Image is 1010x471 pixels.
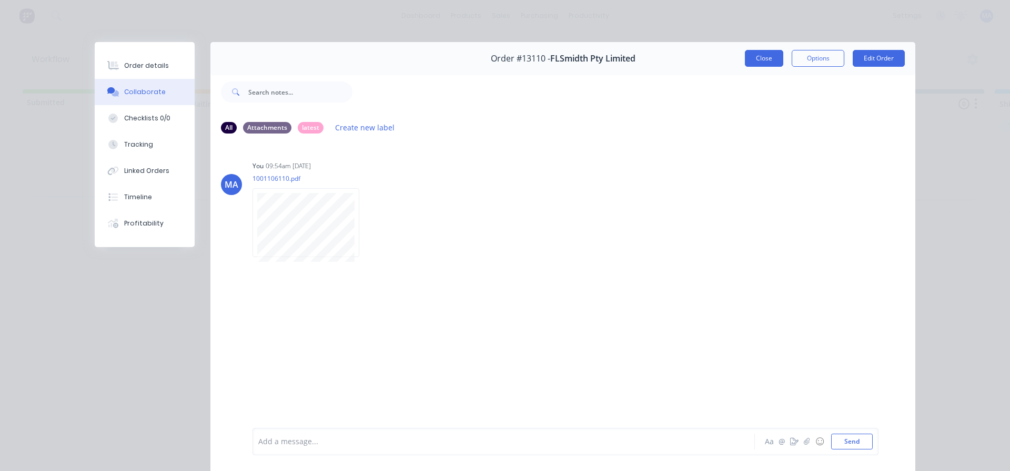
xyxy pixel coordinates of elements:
[95,105,195,131] button: Checklists 0/0
[225,178,238,191] div: MA
[124,166,169,176] div: Linked Orders
[124,87,166,97] div: Collaborate
[813,435,826,448] button: ☺
[95,210,195,237] button: Profitability
[853,50,905,67] button: Edit Order
[763,435,775,448] button: Aa
[831,434,873,449] button: Send
[124,219,164,228] div: Profitability
[252,174,370,183] p: 1001106110.pdf
[124,140,153,149] div: Tracking
[330,120,400,135] button: Create new label
[550,54,635,64] span: FLSmidth Pty Limited
[248,81,352,103] input: Search notes...
[95,131,195,158] button: Tracking
[124,61,169,70] div: Order details
[95,184,195,210] button: Timeline
[95,53,195,79] button: Order details
[221,122,237,134] div: All
[95,79,195,105] button: Collaborate
[243,122,291,134] div: Attachments
[124,192,152,202] div: Timeline
[266,161,311,171] div: 09:54am [DATE]
[745,50,783,67] button: Close
[252,161,264,171] div: You
[124,114,170,123] div: Checklists 0/0
[775,435,788,448] button: @
[298,122,324,134] div: latest
[491,54,550,64] span: Order #13110 -
[792,50,844,67] button: Options
[95,158,195,184] button: Linked Orders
